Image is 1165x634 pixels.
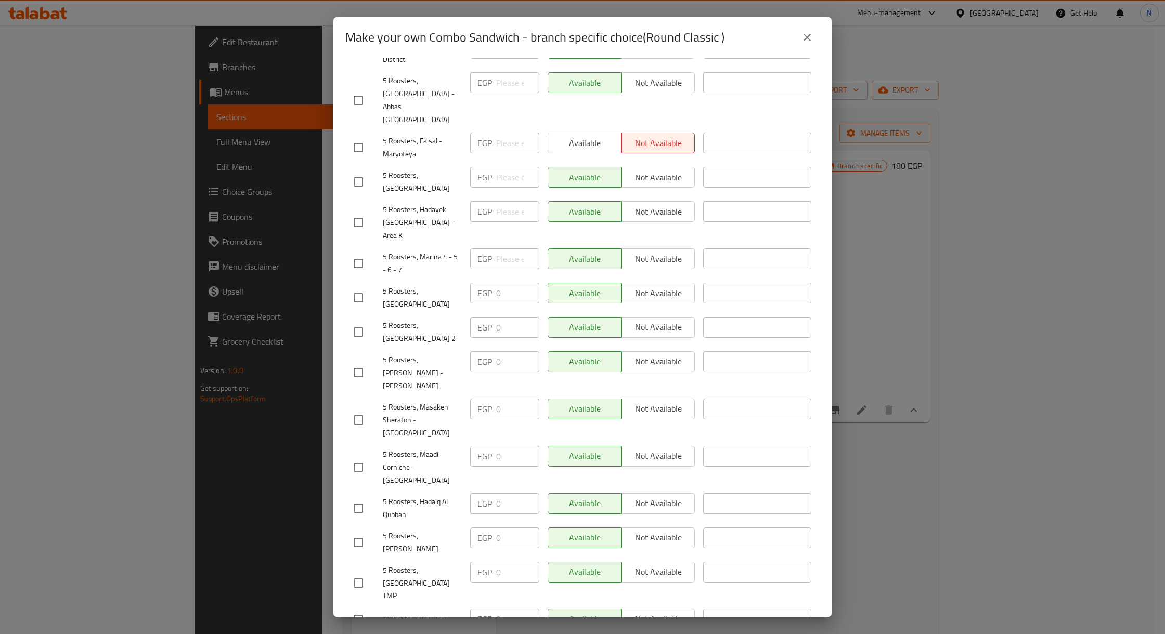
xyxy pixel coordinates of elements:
[383,250,462,276] span: 5 Roosters, Marina 4 - 5 - 6 - 7
[477,355,492,368] p: EGP
[383,169,462,195] span: 5 Roosters, [GEOGRAPHIC_DATA]
[496,317,539,338] input: Please enter price
[496,446,539,467] input: Please enter price
[383,319,462,345] span: 5 Roosters, [GEOGRAPHIC_DATA] 2
[477,566,492,578] p: EGP
[383,285,462,311] span: 5 Roosters, [GEOGRAPHIC_DATA]
[477,171,492,183] p: EGP
[496,283,539,303] input: Please enter price
[383,401,462,440] span: 5 Roosters, Masaken Sheraton - [GEOGRAPHIC_DATA]
[496,351,539,372] input: Please enter price
[496,167,539,188] input: Please enter price
[477,613,492,625] p: EGP
[496,399,539,419] input: Please enter price
[477,76,492,89] p: EGP
[477,287,492,299] p: EGP
[345,29,724,46] h2: Make your own Combo Sandwich - branch specific choice(Round Classic )
[383,564,462,603] span: 5 Roosters, [GEOGRAPHIC_DATA] TMP
[496,201,539,222] input: Please enter price
[496,562,539,583] input: Please enter price
[795,25,820,50] button: close
[496,133,539,153] input: Please enter price
[477,450,492,463] p: EGP
[496,493,539,514] input: Please enter price
[477,137,492,149] p: EGP
[383,203,462,242] span: 5 Roosters, Hadayek [GEOGRAPHIC_DATA] - Area K
[383,40,462,66] span: 5 Roosters, [DATE] - 7th District
[477,403,492,415] p: EGP
[477,321,492,334] p: EGP
[496,609,539,629] input: Please enter price
[496,72,539,93] input: Please enter price
[383,613,462,626] span: [STREET_ADDRESS]
[496,527,539,548] input: Please enter price
[477,532,492,544] p: EGP
[383,74,462,126] span: 5 Roosters, [GEOGRAPHIC_DATA] - Abbas [GEOGRAPHIC_DATA]
[383,135,462,161] span: 5 Roosters, Faisal - Maryoteya
[477,497,492,510] p: EGP
[496,248,539,269] input: Please enter price
[477,253,492,265] p: EGP
[383,495,462,521] span: 5 Roosters, Hadaiq Al Qubbah
[477,205,492,218] p: EGP
[383,353,462,392] span: 5 Roosters, [PERSON_NAME] - [PERSON_NAME]
[383,530,462,556] span: 5 Roosters, [PERSON_NAME]
[383,448,462,487] span: 5 Roosters, Maadi Corniche - [GEOGRAPHIC_DATA]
